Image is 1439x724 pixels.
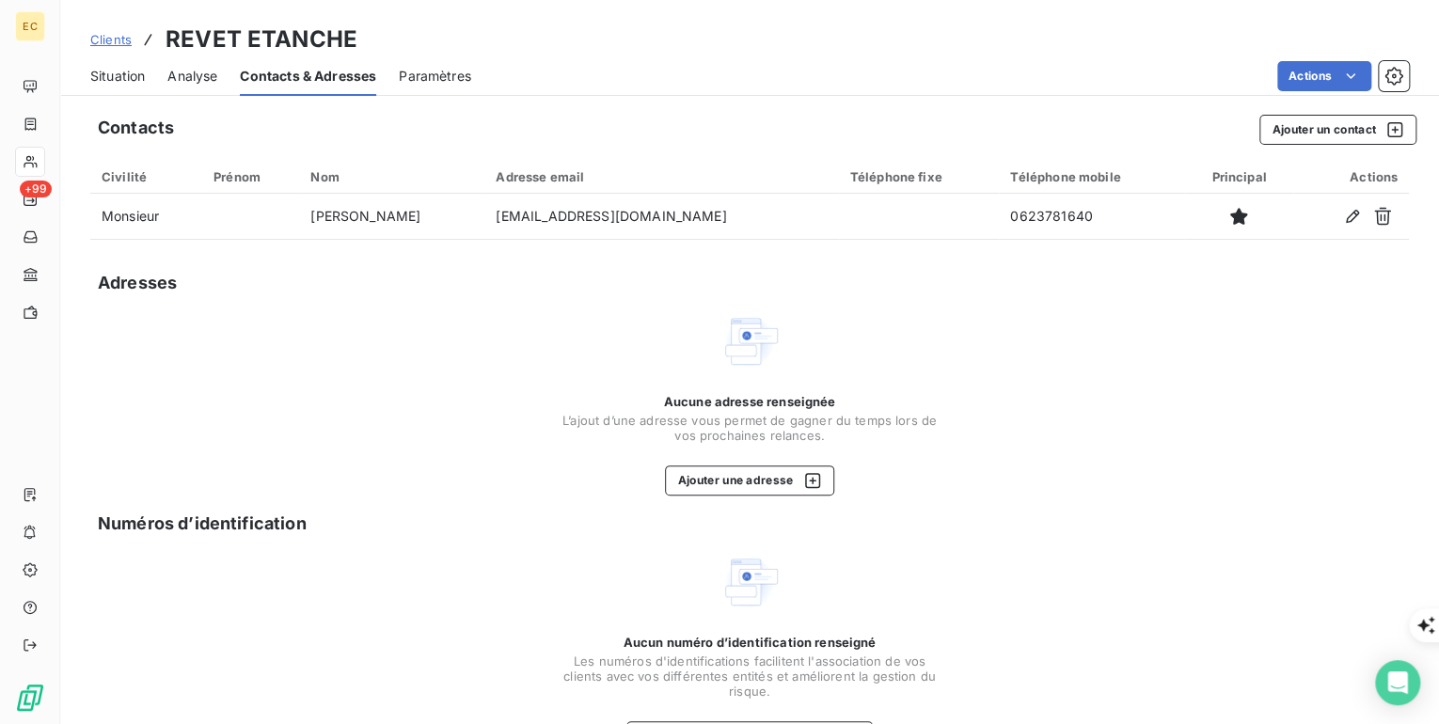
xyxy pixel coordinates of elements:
button: Actions [1277,61,1371,91]
h3: REVET ETANCHE [166,23,357,56]
div: Téléphone mobile [1010,169,1174,184]
td: [PERSON_NAME] [299,194,484,239]
h5: Contacts [98,115,174,141]
div: Prénom [213,169,288,184]
span: Les numéros d'identifications facilitent l'association de vos clients avec vos différentes entité... [561,653,938,699]
span: +99 [20,181,52,197]
span: Contacts & Adresses [240,67,376,86]
td: Monsieur [90,194,202,239]
button: Ajouter un contact [1259,115,1416,145]
img: Empty state [719,311,780,371]
td: [EMAIL_ADDRESS][DOMAIN_NAME] [484,194,838,239]
div: Principal [1196,169,1282,184]
div: Actions [1305,169,1398,184]
div: Civilité [102,169,191,184]
div: Nom [310,169,473,184]
td: 0623781640 [999,194,1185,239]
div: Adresse email [496,169,827,184]
img: Empty state [719,552,780,612]
span: Situation [90,67,145,86]
div: Open Intercom Messenger [1375,660,1420,705]
span: Aucun numéro d’identification renseigné [624,635,877,650]
span: Paramètres [399,67,471,86]
h5: Numéros d’identification [98,511,307,537]
span: Aucune adresse renseignée [664,394,836,409]
div: Téléphone fixe [850,169,988,184]
h5: Adresses [98,270,177,296]
span: Clients [90,32,132,47]
img: Logo LeanPay [15,683,45,713]
span: L’ajout d’une adresse vous permet de gagner du temps lors de vos prochaines relances. [561,413,938,443]
div: EC [15,11,45,41]
a: Clients [90,30,132,49]
span: Analyse [167,67,217,86]
button: Ajouter une adresse [665,465,833,496]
